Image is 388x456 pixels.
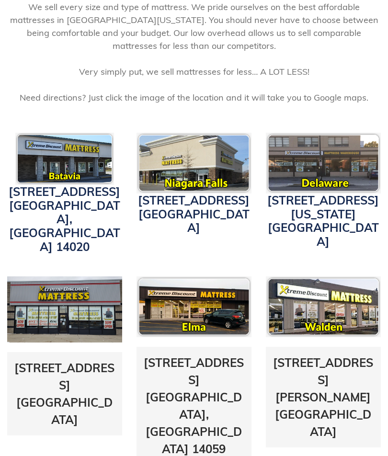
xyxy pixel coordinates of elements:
img: pf-16118c81--waldenicon.png [266,276,381,337]
img: pf-118c8166--delawareicon.png [266,133,381,194]
img: transit-store-photo2-1642015179745.jpg [7,276,122,342]
a: [STREET_ADDRESS][PERSON_NAME][GEOGRAPHIC_DATA] [273,355,373,439]
a: [STREET_ADDRESS][GEOGRAPHIC_DATA], [GEOGRAPHIC_DATA] 14059 [144,355,244,456]
a: [STREET_ADDRESS][GEOGRAPHIC_DATA] [138,193,250,235]
span: We sell every size and type of mattress. We pride ourselves on the best affordable mattresses in ... [7,0,381,104]
img: pf-c8c7db02--bataviaicon.png [15,133,114,185]
img: Xtreme Discount Mattress Niagara Falls [137,133,251,194]
img: pf-8166afa1--elmaicon.png [137,276,251,337]
a: [STREET_ADDRESS][GEOGRAPHIC_DATA], [GEOGRAPHIC_DATA] 14020 [9,184,120,254]
a: [STREET_ADDRESS][GEOGRAPHIC_DATA] [14,361,114,427]
a: [STREET_ADDRESS][US_STATE][GEOGRAPHIC_DATA] [267,193,379,249]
